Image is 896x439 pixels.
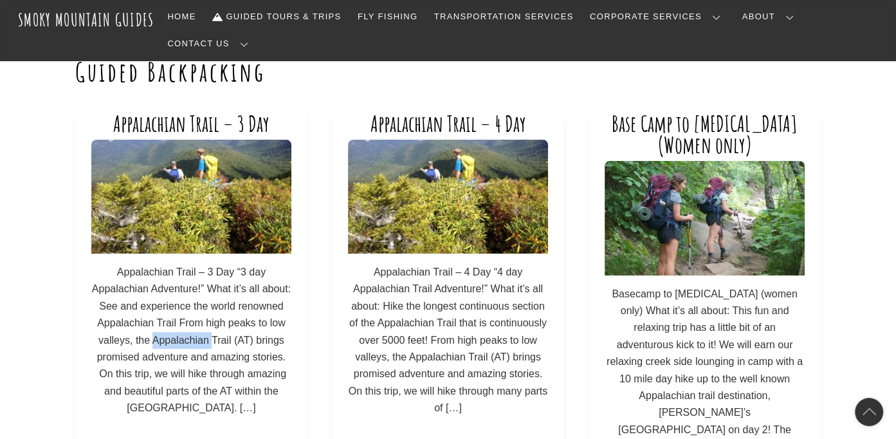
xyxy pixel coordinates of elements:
a: Contact Us [163,30,259,57]
img: 1448638418078-min [348,140,548,254]
img: 1448638418078-min [91,140,291,254]
a: Corporate Services [585,3,731,30]
p: Appalachian Trail – 3 Day “3 day Appalachian Adventure!” What it’s all about: See and experience ... [91,264,291,417]
a: Guided Tours & Trips [207,3,346,30]
a: Transportation Services [429,3,578,30]
a: Appalachian Trail – 3 Day [113,110,270,137]
a: Home [163,3,201,30]
a: Base Camp to [MEDICAL_DATA] (Women only) [612,110,798,159]
a: Smoky Mountain Guides [18,9,154,30]
a: About [737,3,804,30]
a: Appalachian Trail – 4 Day [370,110,526,137]
p: Appalachian Trail – 4 Day “4 day Appalachian Trail Adventure!” What it’s all about: Hike the long... [348,264,548,417]
a: Fly Fishing [352,3,423,30]
img: smokymountainguides.com-backpacking_participants [605,161,805,275]
h1: Guided Backpacking [75,57,821,88]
